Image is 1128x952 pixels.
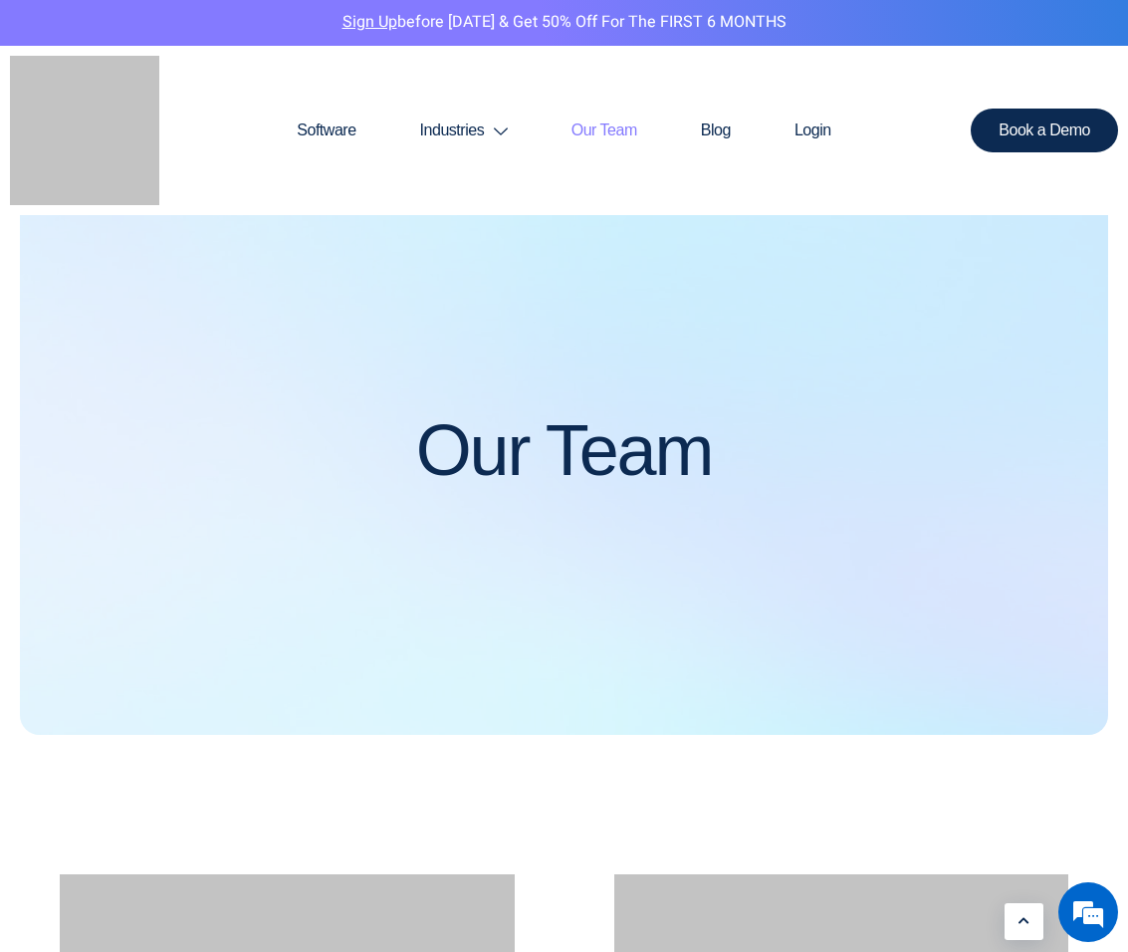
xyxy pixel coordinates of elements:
a: Blog [669,83,763,178]
p: before [DATE] & Get 50% Off for the FIRST 6 MONTHS [15,10,1113,36]
a: Sign Up [342,10,397,34]
a: Learn More [1005,903,1043,940]
a: Book a Demo [971,109,1118,152]
a: Login [763,83,863,178]
a: Industries [388,83,540,178]
h1: Our Team [416,411,713,490]
a: Software [265,83,387,178]
span: Book a Demo [999,122,1090,138]
a: Our Team [540,83,669,178]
